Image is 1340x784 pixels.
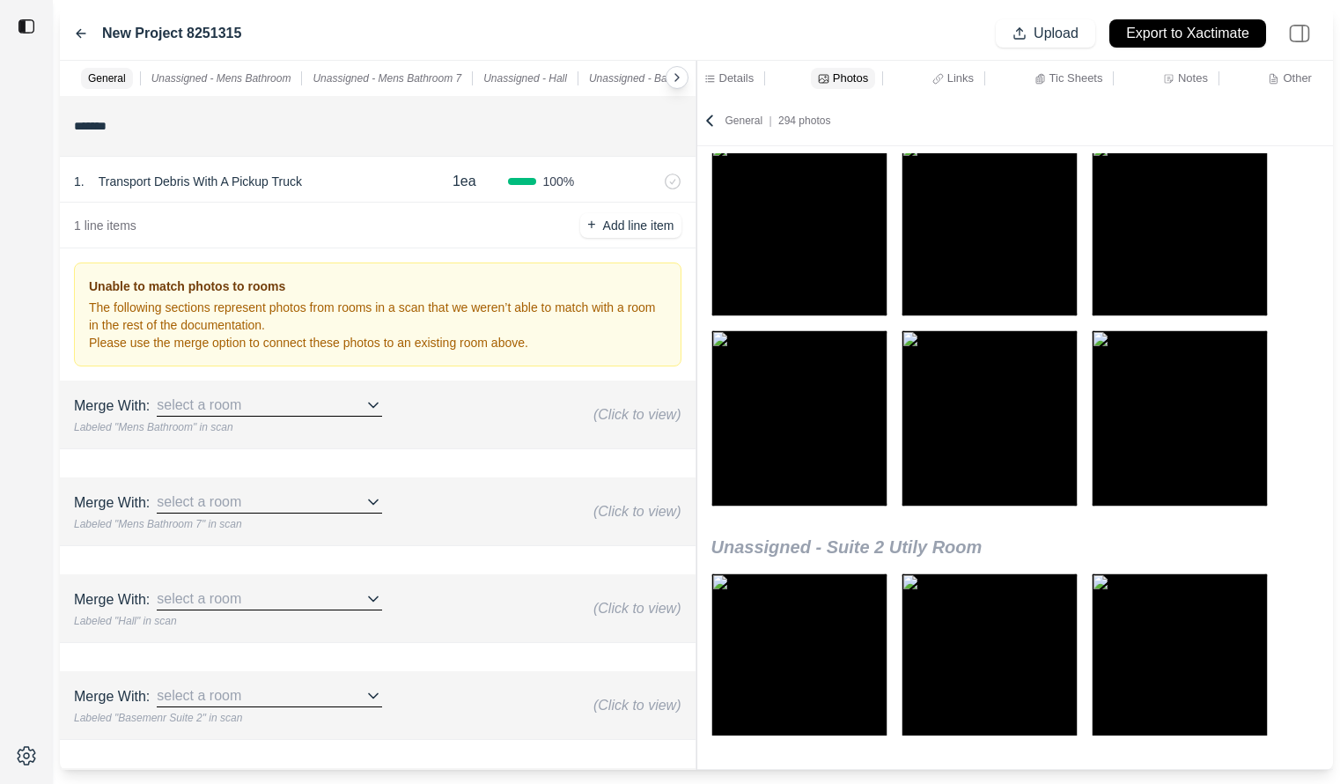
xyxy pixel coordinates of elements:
[74,217,136,234] p: 1 line items
[719,70,755,85] p: Details
[833,70,868,85] p: Photos
[587,215,595,235] p: +
[711,573,887,750] img: organizations%2F2dbcd02a-7045-4ada-acee-3b9868a44372%2Fdocusketch%2F689e18adb6f9f11bafcb56cc_Suit...
[74,173,85,190] p: 1 .
[313,71,461,85] p: Unassigned - Mens Bathroom 7
[74,686,150,707] div: Merge With:
[157,588,241,610] span: select a room
[1092,573,1268,750] img: organizations%2F2dbcd02a-7045-4ada-acee-3b9868a44372%2Fdocusketch%2F689e18adb6f9f11bafcb56cc_Suit...
[1109,19,1266,48] button: Export to Xactimate
[593,404,681,425] div: (Click to view)
[1049,70,1103,85] p: Tic Sheets
[1034,24,1079,44] p: Upload
[1092,330,1268,507] img: organizations%2F2dbcd02a-7045-4ada-acee-3b9868a44372%2Fdocusketch%2F689e18ad0137385624825052_Suit...
[593,501,681,522] div: (Click to view)
[74,517,382,531] div: Labeled "Mens Bathroom 7" in scan
[102,23,241,44] label: New Project 8251315
[711,140,887,316] img: organizations%2F2dbcd02a-7045-4ada-acee-3b9868a44372%2Fdocusketch%2F689e18ad0137385624825052_Suit...
[89,299,666,334] p: The following sections represent photos from rooms in a scan that we weren’t able to match with a...
[725,114,831,128] p: General
[593,598,681,619] div: (Click to view)
[74,589,150,610] div: Merge With:
[762,115,778,127] span: |
[1280,14,1319,53] img: right-panel.svg
[947,70,974,85] p: Links
[74,711,382,725] div: Labeled "Basemenr Suite 2" in scan
[589,71,738,85] p: Unassigned - Basemenr Suite 2
[593,695,681,716] div: (Click to view)
[1092,140,1268,316] img: organizations%2F2dbcd02a-7045-4ada-acee-3b9868a44372%2Fdocusketch%2F689e18ad0137385624825052_Suit...
[1283,70,1312,85] p: Other
[89,334,666,351] p: Please use the merge option to connect these photos to an existing room above.
[157,685,241,706] span: select a room
[711,330,887,507] img: organizations%2F2dbcd02a-7045-4ada-acee-3b9868a44372%2Fdocusketch%2F689e18ad0137385624825052_Suit...
[603,217,674,234] p: Add line item
[902,330,1078,507] img: organizations%2F2dbcd02a-7045-4ada-acee-3b9868a44372%2Fdocusketch%2F689e18ad0137385624825052_Suit...
[92,169,309,194] p: Transport Debris With A Pickup Truck
[996,19,1095,48] button: Upload
[453,171,476,192] p: 1ea
[74,492,150,514] div: Merge With:
[483,71,567,85] p: Unassigned - Hall
[902,573,1078,750] img: organizations%2F2dbcd02a-7045-4ada-acee-3b9868a44372%2Fdocusketch%2F689e18adb6f9f11bafcb56cc_Suit...
[543,173,575,190] span: 100 %
[89,277,666,295] h3: Unable to match photos to rooms
[1126,24,1249,44] p: Export to Xactimate
[711,535,1320,559] h3: Unassigned - Suite 2 Utily Room
[74,614,382,628] div: Labeled "Hall" in scan
[157,492,241,513] span: select a room
[18,18,35,35] img: toggle sidebar
[157,395,241,416] span: select a room
[580,213,681,238] button: +Add line item
[151,71,291,85] p: Unassigned - Mens Bathroom
[74,420,382,434] div: Labeled "Mens Bathroom" in scan
[1178,70,1208,85] p: Notes
[74,396,150,417] div: Merge With:
[88,71,126,85] p: General
[902,140,1078,316] img: organizations%2F2dbcd02a-7045-4ada-acee-3b9868a44372%2Fdocusketch%2F689e18ad0137385624825052_Suit...
[778,115,830,127] span: 294 photos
